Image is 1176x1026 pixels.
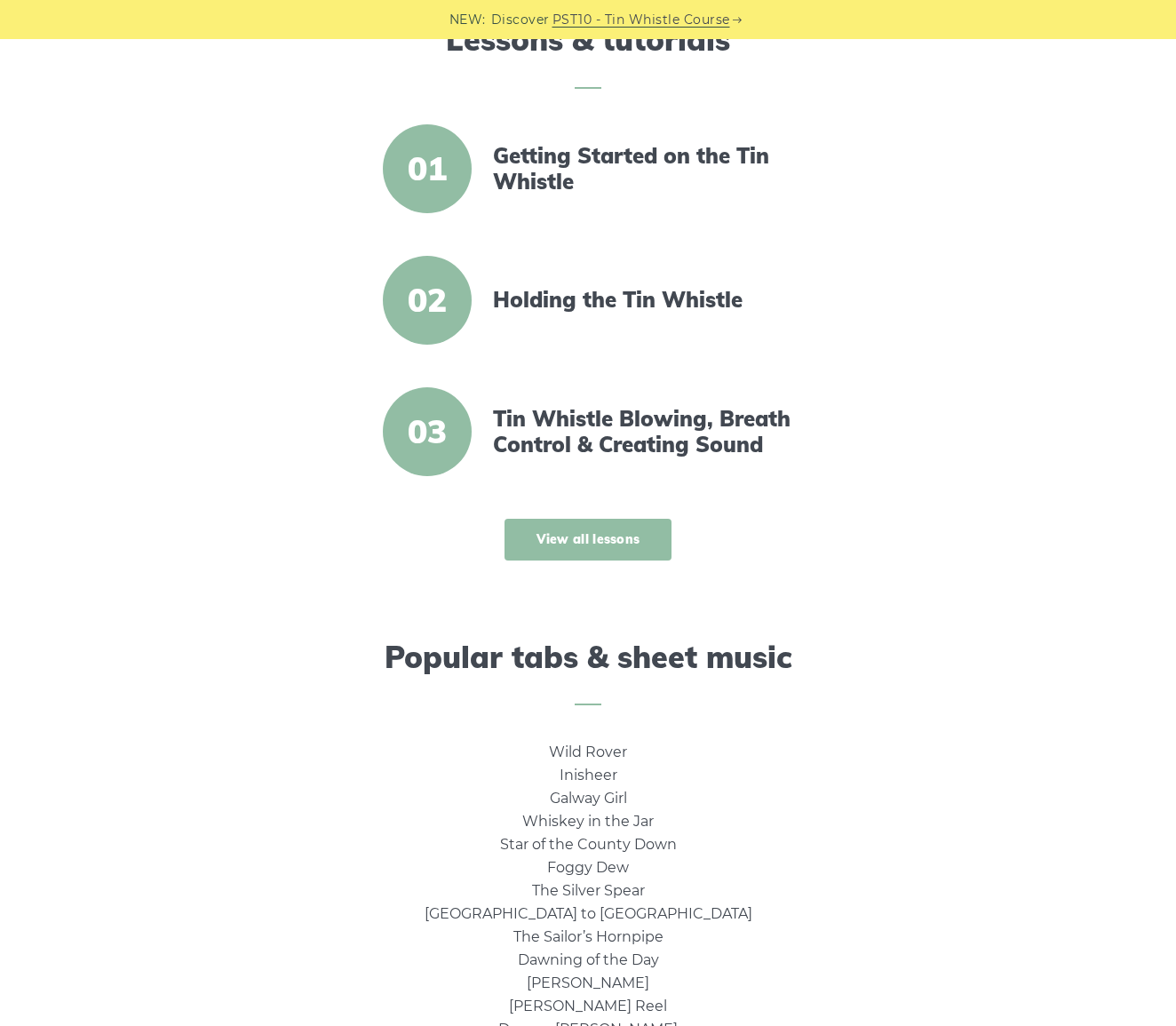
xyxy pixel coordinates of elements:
a: [PERSON_NAME] [527,974,649,991]
span: 01 [383,124,472,213]
a: Foggy Dew [547,859,629,876]
span: 02 [383,256,472,345]
a: Dawning of the Day [518,951,659,968]
a: [PERSON_NAME] Reel [509,998,667,1014]
a: Whiskey in the Jar [522,813,654,830]
a: Star of the County Down [500,836,677,853]
span: 03 [383,387,472,476]
a: Getting Started on the Tin Whistle [493,143,799,195]
a: View all lessons [505,519,672,561]
a: Tin Whistle Blowing, Breath Control & Creating Sound [493,406,799,457]
a: Holding the Tin Whistle [493,287,799,313]
a: The Sailor’s Hornpipe [513,928,663,945]
a: Wild Rover [549,744,627,760]
span: NEW: [449,10,486,30]
h2: Popular tabs & sheet music [87,640,1089,706]
a: PST10 - Tin Whistle Course [552,10,730,30]
a: The Silver Spear [532,882,645,899]
a: Inisheer [560,767,617,783]
a: Galway Girl [550,790,627,807]
a: [GEOGRAPHIC_DATA] to [GEOGRAPHIC_DATA] [425,905,752,922]
h2: Lessons & tutorials [87,22,1089,89]
span: Discover [491,10,550,30]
